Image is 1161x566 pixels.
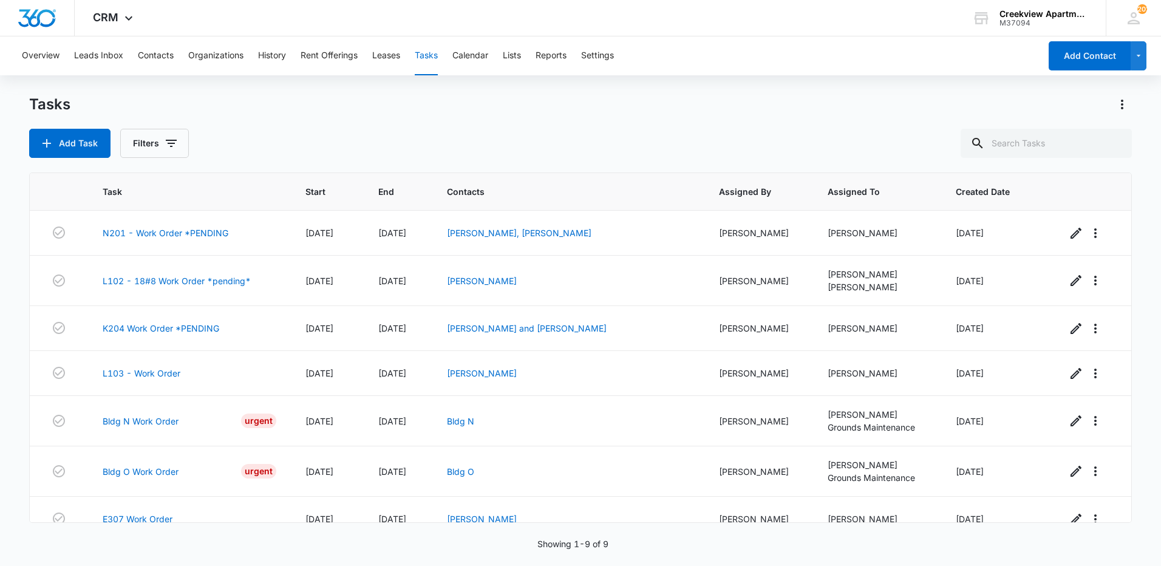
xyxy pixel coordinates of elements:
span: [DATE] [956,466,984,477]
a: N201 - Work Order *PENDING [103,227,228,239]
span: [DATE] [305,514,333,524]
div: notifications count [1137,4,1147,14]
div: Urgent [241,414,276,428]
div: [PERSON_NAME] [719,274,798,287]
button: Calendar [452,36,488,75]
div: [PERSON_NAME] [828,322,926,335]
h1: Tasks [29,95,70,114]
span: [DATE] [378,323,406,333]
span: [DATE] [305,323,333,333]
button: Tasks [415,36,438,75]
button: Leases [372,36,400,75]
div: [PERSON_NAME] [828,268,926,281]
span: [DATE] [956,416,984,426]
span: Assigned To [828,185,908,198]
button: Contacts [138,36,174,75]
button: Leads Inbox [74,36,123,75]
span: [DATE] [305,466,333,477]
div: [PERSON_NAME] [719,415,798,428]
a: K204 Work Order *PENDING [103,322,219,335]
button: Overview [22,36,60,75]
button: Rent Offerings [301,36,358,75]
button: Settings [581,36,614,75]
span: [DATE] [305,416,333,426]
div: Grounds Maintenance [828,471,926,484]
span: [DATE] [956,276,984,286]
div: [PERSON_NAME] [719,465,798,478]
button: Reports [536,36,567,75]
a: [PERSON_NAME] [447,276,517,286]
div: [PERSON_NAME] [828,513,926,525]
span: Task [103,185,258,198]
a: [PERSON_NAME] [447,368,517,378]
p: Showing 1-9 of 9 [537,537,608,550]
a: [PERSON_NAME] and [PERSON_NAME] [447,323,607,333]
div: [PERSON_NAME] [828,459,926,471]
input: Search Tasks [961,129,1132,158]
span: Assigned By [719,185,781,198]
div: [PERSON_NAME] [828,281,926,293]
a: Bldg O Work Order [103,465,179,478]
div: Grounds Maintenance [828,421,926,434]
span: [DATE] [378,466,406,477]
a: Bldg O [447,466,474,477]
div: [PERSON_NAME] [719,513,798,525]
div: account name [999,9,1088,19]
div: Urgent [241,464,276,479]
span: Created Date [956,185,1020,198]
button: Add Task [29,129,111,158]
span: [DATE] [305,228,333,238]
span: Contacts [447,185,672,198]
div: [PERSON_NAME] [828,227,926,239]
span: [DATE] [378,228,406,238]
span: [DATE] [305,276,333,286]
span: CRM [93,11,118,24]
span: [DATE] [956,368,984,378]
span: [DATE] [956,514,984,524]
span: [DATE] [956,228,984,238]
span: [DATE] [378,514,406,524]
a: L103 - Work Order [103,367,180,380]
a: L102 - 18#8 Work Order *pending* [103,274,251,287]
span: [DATE] [378,416,406,426]
span: [DATE] [956,323,984,333]
button: History [258,36,286,75]
a: Bldg N [447,416,474,426]
a: Bldg N Work Order [103,415,179,428]
div: [PERSON_NAME] [719,322,798,335]
a: [PERSON_NAME], [PERSON_NAME] [447,228,591,238]
button: Lists [503,36,521,75]
span: End [378,185,400,198]
a: E307 Work Order [103,513,172,525]
span: [DATE] [305,368,333,378]
div: [PERSON_NAME] [719,227,798,239]
div: [PERSON_NAME] [719,367,798,380]
button: Filters [120,129,189,158]
button: Add Contact [1049,41,1131,70]
a: [PERSON_NAME] [447,514,517,524]
button: Actions [1112,95,1132,114]
span: 202 [1137,4,1147,14]
span: Start [305,185,332,198]
span: [DATE] [378,368,406,378]
button: Organizations [188,36,243,75]
div: account id [999,19,1088,27]
span: [DATE] [378,276,406,286]
div: [PERSON_NAME] [828,408,926,421]
div: [PERSON_NAME] [828,367,926,380]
